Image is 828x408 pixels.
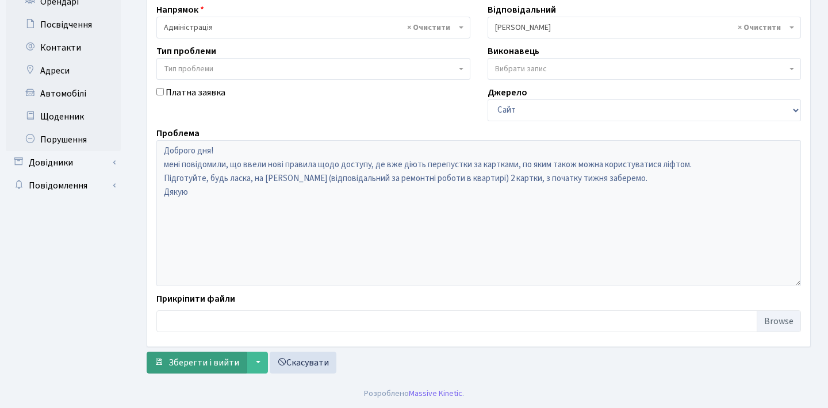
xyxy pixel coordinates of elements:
[488,3,556,17] label: Відповідальний
[6,151,121,174] a: Довідники
[6,82,121,105] a: Автомобілі
[147,352,247,374] button: Зберегти і вийти
[156,17,470,39] span: Адміністрація
[6,105,121,128] a: Щоденник
[6,36,121,59] a: Контакти
[488,44,539,58] label: Виконавець
[495,63,547,75] span: Вибрати запис
[6,174,121,197] a: Повідомлення
[488,86,527,99] label: Джерело
[156,3,204,17] label: Напрямок
[495,22,787,33] span: Синельник С.В.
[407,22,450,33] span: Видалити всі елементи
[409,387,462,399] a: Massive Kinetic
[364,387,464,400] div: Розроблено .
[156,126,200,140] label: Проблема
[166,86,225,99] label: Платна заявка
[270,352,336,374] a: Скасувати
[164,63,213,75] span: Тип проблеми
[156,292,235,306] label: Прикріпити файли
[488,17,802,39] span: Синельник С.В.
[164,22,456,33] span: Адміністрація
[168,356,239,369] span: Зберегти і вийти
[156,140,801,286] textarea: Доброго дня! мені повідомили, що ввели нові правила щодо доступу, де вже діють перепустки за карт...
[6,128,121,151] a: Порушення
[156,44,216,58] label: Тип проблеми
[738,22,781,33] span: Видалити всі елементи
[6,13,121,36] a: Посвідчення
[6,59,121,82] a: Адреси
